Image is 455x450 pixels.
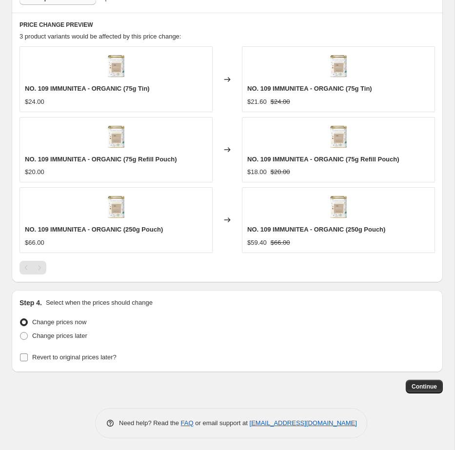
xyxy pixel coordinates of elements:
[412,383,437,391] span: Continue
[32,332,87,339] span: Change prices later
[101,52,131,81] img: 40_da930a03-d194-4225-b772-63148bf36254_80x.png
[20,261,46,274] nav: Pagination
[247,238,267,248] div: $59.40
[25,167,44,177] div: $20.00
[247,156,399,163] span: NO. 109 IMMUNITEA - ORGANIC (75g Refill Pouch)
[25,226,163,233] span: NO. 109 IMMUNITEA - ORGANIC (250g Pouch)
[20,21,435,29] h6: PRICE CHANGE PREVIEW
[324,193,353,222] img: 40_da930a03-d194-4225-b772-63148bf36254_80x.png
[25,85,150,92] span: NO. 109 IMMUNITEA - ORGANIC (75g Tin)
[119,419,181,427] span: Need help? Read the
[271,238,290,248] strike: $66.00
[101,122,131,152] img: 40_da930a03-d194-4225-b772-63148bf36254_80x.png
[181,419,194,427] a: FAQ
[32,318,86,326] span: Change prices now
[20,298,42,308] h2: Step 4.
[247,167,267,177] div: $18.00
[324,52,353,81] img: 40_da930a03-d194-4225-b772-63148bf36254_80x.png
[32,353,117,361] span: Revert to original prices later?
[271,167,290,177] strike: $20.00
[194,419,250,427] span: or email support at
[247,97,267,107] div: $21.60
[247,85,372,92] span: NO. 109 IMMUNITEA - ORGANIC (75g Tin)
[247,226,385,233] span: NO. 109 IMMUNITEA - ORGANIC (250g Pouch)
[20,33,181,40] span: 3 product variants would be affected by this price change:
[25,97,44,107] div: $24.00
[271,97,290,107] strike: $24.00
[250,419,357,427] a: [EMAIL_ADDRESS][DOMAIN_NAME]
[46,298,153,308] p: Select when the prices should change
[25,156,177,163] span: NO. 109 IMMUNITEA - ORGANIC (75g Refill Pouch)
[101,193,131,222] img: 40_da930a03-d194-4225-b772-63148bf36254_80x.png
[406,380,443,393] button: Continue
[25,238,44,248] div: $66.00
[324,122,353,152] img: 40_da930a03-d194-4225-b772-63148bf36254_80x.png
